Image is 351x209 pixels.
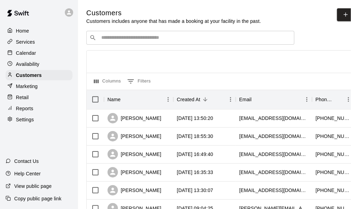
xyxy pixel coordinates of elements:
[6,48,72,58] a: Calendar
[200,95,210,104] button: Sort
[16,83,38,90] p: Marketing
[236,90,312,109] div: Email
[108,113,161,123] div: [PERSON_NAME]
[108,90,121,109] div: Name
[6,81,72,92] a: Marketing
[316,115,350,122] div: +16154749613
[14,158,39,165] p: Contact Us
[16,50,36,56] p: Calendar
[252,95,262,104] button: Sort
[239,133,309,140] div: darrionms@yahoo.com
[316,151,350,158] div: +15025107496
[225,94,236,105] button: Menu
[316,169,350,176] div: +14239430737
[302,94,312,105] button: Menu
[14,195,61,202] p: Copy public page link
[104,90,173,109] div: Name
[14,170,41,177] p: Help Center
[16,116,34,123] p: Settings
[86,8,261,18] h5: Customers
[14,183,52,190] p: View public page
[177,90,200,109] div: Created At
[108,149,161,159] div: [PERSON_NAME]
[6,70,72,80] a: Customers
[177,187,213,194] div: 2025-08-23 13:30:07
[316,133,350,140] div: +16159343363
[316,90,334,109] div: Phone Number
[86,31,294,45] div: Search customers by name or email
[86,18,261,25] p: Customers includes anyone that has made a booking at your facility in the past.
[108,167,161,177] div: [PERSON_NAME]
[6,114,72,125] a: Settings
[239,90,252,109] div: Email
[6,59,72,69] a: Availability
[6,103,72,114] a: Reports
[239,115,309,122] div: thetabithaneal@gmail.com
[16,105,33,112] p: Reports
[177,151,213,158] div: 2025-08-31 16:49:40
[108,185,161,195] div: [PERSON_NAME]
[126,76,153,87] button: Show filters
[16,27,29,34] p: Home
[177,169,213,176] div: 2025-08-24 16:35:33
[16,61,40,68] p: Availability
[92,76,123,87] button: Select columns
[239,151,309,158] div: hayy0484@gmail.com
[334,95,343,104] button: Sort
[16,72,42,79] p: Customers
[16,38,35,45] p: Services
[239,187,309,194] div: kadams@livelife.church
[177,133,213,140] div: 2025-08-31 18:55:30
[108,131,161,141] div: [PERSON_NAME]
[6,26,72,36] a: Home
[6,37,72,47] a: Services
[177,115,213,122] div: 2025-09-05 13:50:20
[121,95,130,104] button: Sort
[16,94,29,101] p: Retail
[316,187,350,194] div: +19313490211
[239,169,309,176] div: tnsmokey23@comcast.net
[173,90,236,109] div: Created At
[6,92,72,103] a: Retail
[163,94,173,105] button: Menu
